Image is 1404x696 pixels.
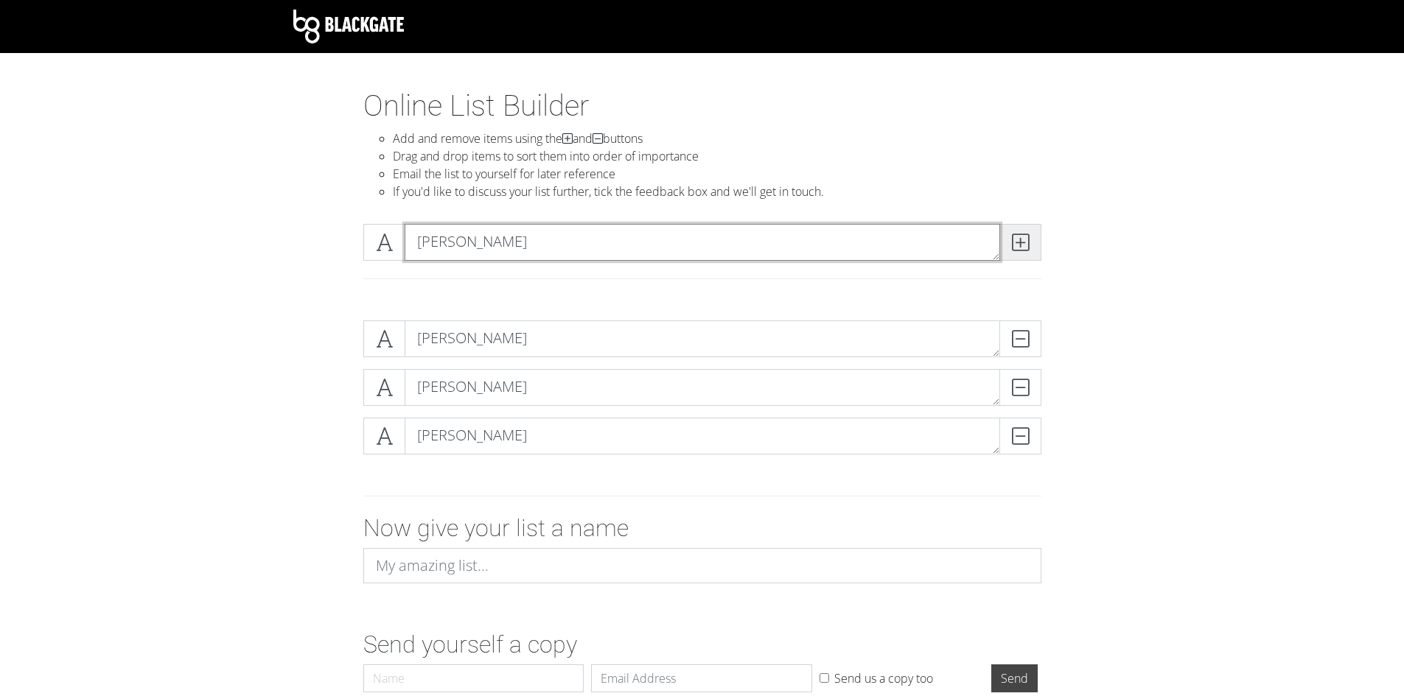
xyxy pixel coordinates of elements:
li: Email the list to yourself for later reference [393,165,1041,183]
h2: Now give your list a name [363,514,1041,542]
input: Name [363,664,584,692]
li: Add and remove items using the and buttons [393,130,1041,147]
input: Email Address [591,664,812,692]
input: My amazing list... [363,548,1041,583]
input: Send [991,664,1038,692]
h1: Online List Builder [363,88,1041,124]
label: Send us a copy too [834,669,933,687]
li: If you'd like to discuss your list further, tick the feedback box and we'll get in touch. [393,183,1041,200]
li: Drag and drop items to sort them into order of importance [393,147,1041,165]
h2: Send yourself a copy [363,630,1041,658]
img: Blackgate [293,10,404,43]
